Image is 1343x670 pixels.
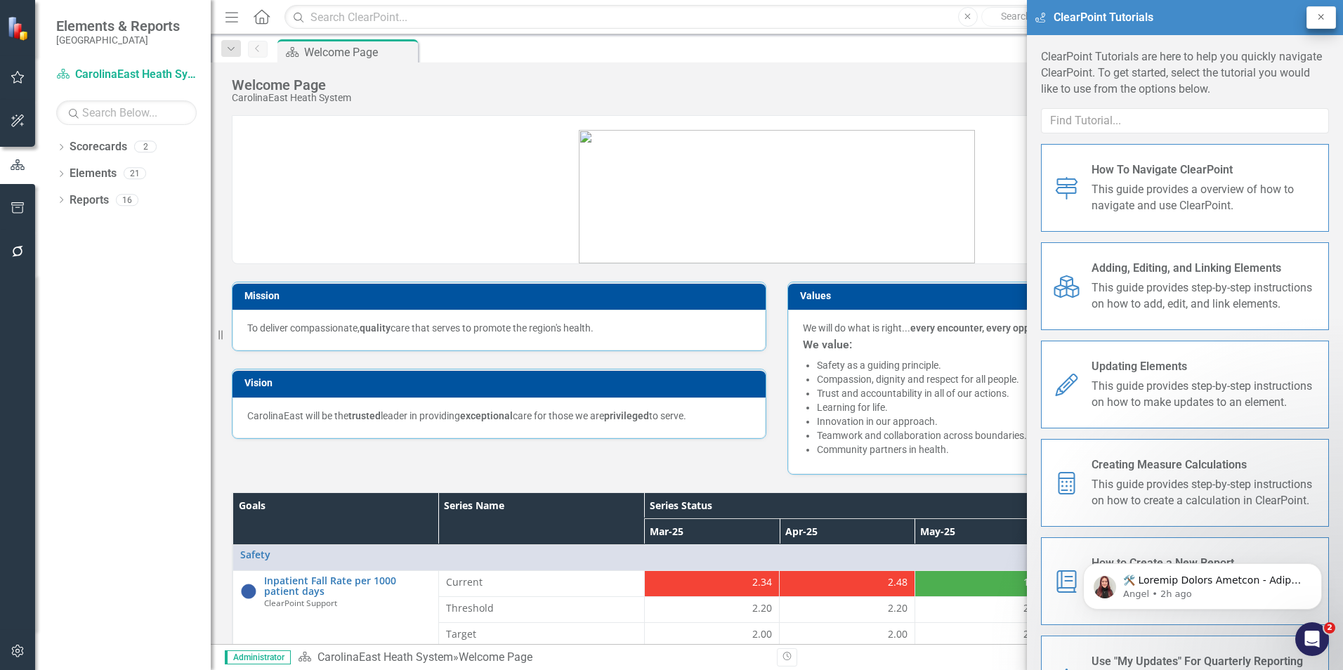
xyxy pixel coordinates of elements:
td: Double-Click to Edit [915,596,1050,622]
td: Double-Click to Edit [644,622,780,648]
span: ClearPoint Tutorials [1054,10,1153,26]
td: Double-Click to Edit [644,570,780,596]
td: Double-Click to Edit [644,596,780,622]
td: Double-Click to Edit [438,622,644,648]
input: Search ClearPoint... [284,5,1055,29]
span: Current [446,575,637,589]
input: Search Below... [56,100,197,125]
span: 2.20 [888,601,908,615]
span: ClearPoint Tutorials are here to help you quickly navigate ClearPoint. To get started, select the... [1041,50,1322,96]
iframe: Intercom notifications message [1062,534,1343,632]
strong: quality [360,322,391,334]
button: Search [981,7,1052,27]
a: Safety [240,549,1313,560]
small: [GEOGRAPHIC_DATA] [56,34,180,46]
td: Double-Click to Edit Right Click for Context Menu [233,544,1321,570]
span: This guide provides step-by-step instructions on how to make updates to an element. [1092,379,1318,411]
td: Double-Click to Edit [780,596,915,622]
div: CarolinaEast Heath System [232,93,351,103]
span: Target [446,627,637,641]
div: 2 [134,141,157,153]
li: Learning for life. [817,400,1306,414]
strong: trusted [348,410,381,421]
li: Community partners in health. [817,442,1306,456]
li: Compassion, dignity and respect for all people. [817,372,1306,386]
td: Double-Click to Edit [915,570,1050,596]
li: Teamwork and collaboration across boundaries. [817,428,1306,442]
a: CarolinaEast Heath System [317,650,453,664]
span: How To Navigate ClearPoint [1092,162,1318,178]
li: Trust and accountability in all of our actions. [817,386,1306,400]
a: Inpatient Fall Rate per 1000 patient days [264,575,431,597]
td: Double-Click to Edit [438,570,644,596]
p: We will do what is right... . [803,321,1306,335]
span: Adding, Editing, and Linking Elements [1092,261,1318,277]
span: 2.20 [752,601,772,615]
div: 21 [124,168,146,180]
span: Administrator [225,650,291,664]
span: Elements & Reports [56,18,180,34]
td: Double-Click to Edit [780,622,915,648]
a: Scorecards [70,139,127,155]
span: 2.48 [888,575,908,589]
strong: exceptional [460,410,513,421]
span: 2.34 [752,575,772,589]
span: 1.31 [1023,575,1043,589]
img: No Information [240,583,257,600]
span: Creating Measure Calculations [1092,457,1318,473]
div: » [298,650,766,666]
span: Search [1001,11,1031,22]
h3: We value: [803,339,1306,351]
small: ClearPoint Support [264,598,337,607]
strong: every encounter, every opportunity, every day...no exceptions [910,322,1181,334]
span: This guide provides step-by-step instructions on how to create a calculation in ClearPoint. [1092,477,1318,509]
span: 2 [1324,622,1335,633]
div: Welcome Page [232,77,351,93]
a: Elements [70,166,117,182]
span: Use "My Updates" For Quarterly Reporting [1092,654,1318,670]
img: ClearPoint Strategy [6,15,32,41]
div: Welcome Page [459,650,532,664]
div: Welcome Page [304,44,414,61]
a: Reports [70,192,109,209]
span: 2.00 [752,627,772,641]
h3: Mission [244,291,759,301]
span: Updating Elements [1092,359,1318,375]
td: Double-Click to Edit [915,622,1050,648]
span: Threshold [446,601,637,615]
p: To deliver compassionate, care that serves to promote the region's health. [247,321,751,335]
iframe: Intercom live chat [1295,622,1329,656]
span: 2.00 [888,627,908,641]
p: CarolinaEast will be the leader in providing care for those we are to serve. [247,409,751,423]
a: CarolinaEast Heath System [56,67,197,83]
span: 2.00 [1023,627,1043,641]
span: This guide provides step-by-step instructions on how to add, edit, and link elements. [1092,280,1318,313]
td: Double-Click to Edit [780,570,915,596]
div: 16 [116,194,138,206]
h3: Vision [244,378,759,388]
td: Double-Click to Edit [438,596,644,622]
li: Innovation in our approach. [817,414,1306,428]
span: This guide provides a overview of how to navigate and use ClearPoint. [1092,182,1318,214]
span: 2.20 [1023,601,1043,615]
input: Find Tutorial... [1041,108,1329,134]
img: mceclip1.png [579,130,975,263]
h3: Values [800,291,1314,301]
li: Safety as a guiding principle. [817,358,1306,372]
strong: privileged [604,410,649,421]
